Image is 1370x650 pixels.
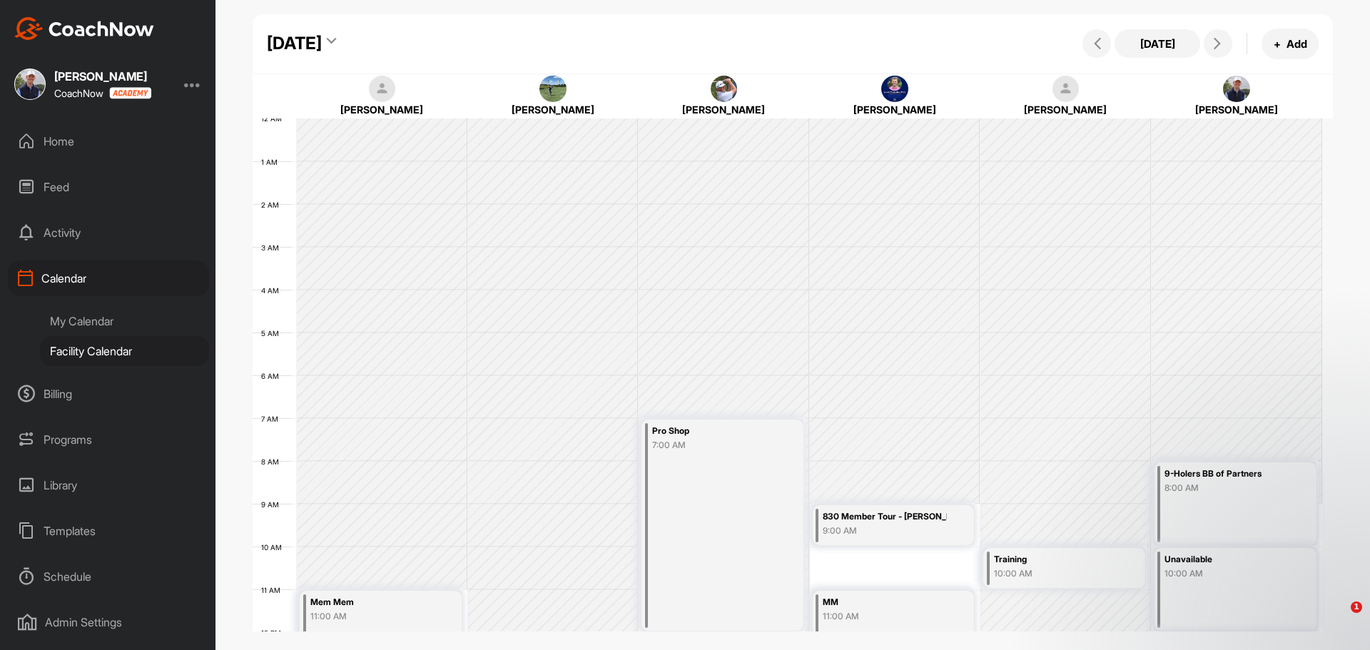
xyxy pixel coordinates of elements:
img: square_40516db2916e8261e2cdf582b2492737.jpg [881,76,908,103]
img: square_76d474b740ca28bdc38895401cb2d4cb.jpg [539,76,567,103]
img: CoachNow [14,17,154,40]
div: Pro Shop [652,423,776,440]
div: 7:00 AM [652,439,776,452]
div: My Calendar [40,306,209,336]
div: 12 PM [253,629,295,637]
div: Mem Mem [310,594,435,611]
div: [PERSON_NAME] [654,102,794,117]
div: 5 AM [253,329,293,337]
img: square_default-ef6cabf814de5a2bf16c804365e32c732080f9872bdf737d349900a9daf73cf9.png [369,76,396,103]
div: [PERSON_NAME] [995,102,1136,117]
div: 11:00 AM [310,610,435,623]
img: CoachNow acadmey [109,87,151,99]
div: Calendar [8,260,209,296]
div: 3 AM [253,243,293,252]
span: + [1274,36,1281,51]
div: Billing [8,376,209,412]
img: square_c38149ace2d67fed064ce2ecdac316ab.jpg [1223,76,1250,103]
div: 9 AM [253,500,293,509]
div: [PERSON_NAME] [1166,102,1306,117]
div: 6 AM [253,372,293,380]
div: [PERSON_NAME] [824,102,965,117]
div: Activity [8,215,209,250]
button: [DATE] [1115,29,1200,58]
div: Admin Settings [8,604,209,640]
div: 11:00 AM [823,610,947,623]
div: 2 AM [253,200,293,209]
div: Home [8,123,209,159]
div: 12 AM [253,114,296,123]
div: [DATE] [267,31,322,56]
div: 9-Holers BB of Partners [1164,466,1289,482]
div: 8:00 AM [1164,482,1289,494]
div: 11 AM [253,586,295,594]
button: +Add [1262,29,1319,59]
div: Templates [8,513,209,549]
div: Facility Calendar [40,336,209,366]
div: Programs [8,422,209,457]
div: Training [994,552,1118,568]
div: 4 AM [253,286,293,295]
div: 8 AM [253,457,293,466]
div: 10 AM [253,543,296,552]
div: [PERSON_NAME] [312,102,452,117]
div: Feed [8,169,209,205]
div: Library [8,467,209,503]
div: 1 AM [253,158,292,166]
div: 10:00 AM [994,567,1118,580]
div: 7 AM [253,415,293,423]
div: Schedule [8,559,209,594]
iframe: Intercom live chat [1321,601,1356,636]
div: [PERSON_NAME] [54,71,151,82]
img: square_f0fd8699626d342409a23b1a51ec4760.jpg [711,76,738,103]
div: MM [823,594,947,611]
img: square_c38149ace2d67fed064ce2ecdac316ab.jpg [14,68,46,100]
div: 830 Member Tour - [PERSON_NAME] [823,509,947,525]
img: square_default-ef6cabf814de5a2bf16c804365e32c732080f9872bdf737d349900a9daf73cf9.png [1052,76,1080,103]
span: 1 [1351,601,1362,613]
div: CoachNow [54,87,151,99]
div: 9:00 AM [823,524,947,537]
div: [PERSON_NAME] [482,102,623,117]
